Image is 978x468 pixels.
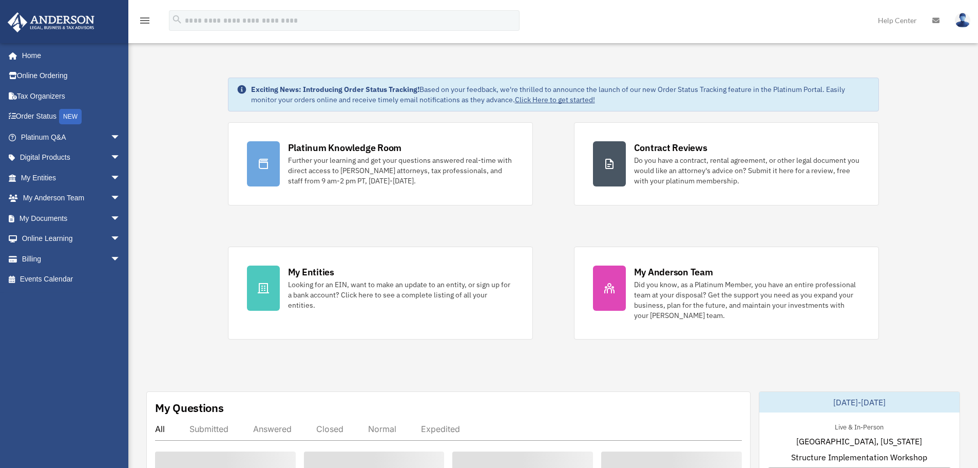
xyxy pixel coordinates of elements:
a: Events Calendar [7,269,136,290]
div: Further your learning and get your questions answered real-time with direct access to [PERSON_NAM... [288,155,514,186]
div: Do you have a contract, rental agreement, or other legal document you would like an attorney's ad... [634,155,860,186]
span: arrow_drop_down [110,167,131,189]
span: arrow_drop_down [110,229,131,250]
div: All [155,424,165,434]
div: Looking for an EIN, want to make an update to an entity, or sign up for a bank account? Click her... [288,279,514,310]
span: arrow_drop_down [110,249,131,270]
a: Platinum Knowledge Room Further your learning and get your questions answered real-time with dire... [228,122,533,205]
div: Closed [316,424,343,434]
a: My Anderson Team Did you know, as a Platinum Member, you have an entire professional team at your... [574,247,879,340]
div: Normal [368,424,396,434]
div: Did you know, as a Platinum Member, you have an entire professional team at your disposal? Get th... [634,279,860,321]
div: Submitted [189,424,228,434]
div: NEW [59,109,82,124]
div: My Questions [155,400,224,416]
a: My Entities Looking for an EIN, want to make an update to an entity, or sign up for a bank accoun... [228,247,533,340]
a: Home [7,45,131,66]
a: My Documentsarrow_drop_down [7,208,136,229]
div: Live & In-Person [827,421,892,432]
i: search [171,14,183,25]
a: Online Learningarrow_drop_down [7,229,136,249]
a: Click Here to get started! [515,95,595,104]
div: [DATE]-[DATE] [759,392,960,413]
span: arrow_drop_down [110,147,131,169]
a: Order StatusNEW [7,106,136,127]
img: User Pic [955,13,970,28]
strong: Exciting News: Introducing Order Status Tracking! [251,85,419,94]
div: Based on your feedback, we're thrilled to announce the launch of our new Order Status Tracking fe... [251,84,870,105]
i: menu [139,14,151,27]
span: arrow_drop_down [110,127,131,148]
a: Billingarrow_drop_down [7,249,136,269]
a: Tax Organizers [7,86,136,106]
div: Platinum Knowledge Room [288,141,402,154]
a: Digital Productsarrow_drop_down [7,147,136,168]
a: My Entitiesarrow_drop_down [7,167,136,188]
a: My Anderson Teamarrow_drop_down [7,188,136,209]
a: Platinum Q&Aarrow_drop_down [7,127,136,147]
span: [GEOGRAPHIC_DATA], [US_STATE] [796,435,922,447]
div: My Anderson Team [634,266,713,278]
div: Answered [253,424,292,434]
div: My Entities [288,266,334,278]
span: arrow_drop_down [110,208,131,229]
div: Expedited [421,424,460,434]
span: arrow_drop_down [110,188,131,209]
img: Anderson Advisors Platinum Portal [5,12,98,32]
a: Online Ordering [7,66,136,86]
span: Structure Implementation Workshop [791,451,927,463]
div: Contract Reviews [634,141,707,154]
a: Contract Reviews Do you have a contract, rental agreement, or other legal document you would like... [574,122,879,205]
a: menu [139,18,151,27]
